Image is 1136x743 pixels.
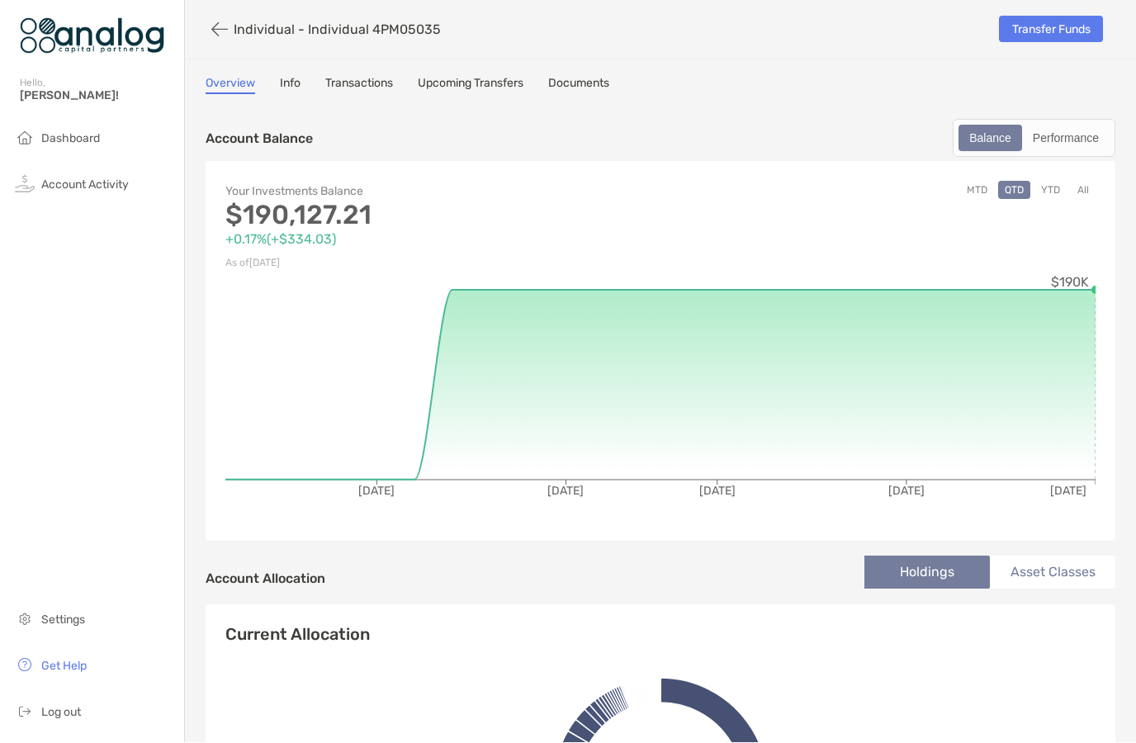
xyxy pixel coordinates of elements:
[998,182,1030,200] button: QTD
[225,625,370,645] h4: Current Allocation
[418,77,523,95] a: Upcoming Transfers
[20,89,174,103] span: [PERSON_NAME]!
[888,485,925,499] tspan: [DATE]
[1051,275,1089,291] tspan: $190K
[41,132,100,146] span: Dashboard
[206,77,255,95] a: Overview
[15,174,35,194] img: activity icon
[15,655,35,675] img: get-help icon
[699,485,736,499] tspan: [DATE]
[41,706,81,720] span: Log out
[15,609,35,629] img: settings icon
[358,485,395,499] tspan: [DATE]
[990,556,1115,589] li: Asset Classes
[547,485,584,499] tspan: [DATE]
[41,178,129,192] span: Account Activity
[234,22,441,38] p: Individual - Individual 4PM05035
[15,702,35,722] img: logout icon
[225,253,660,274] p: As of [DATE]
[1034,182,1067,200] button: YTD
[325,77,393,95] a: Transactions
[960,127,1020,150] div: Balance
[20,7,164,66] img: Zoe Logo
[1024,127,1108,150] div: Performance
[206,129,313,149] p: Account Balance
[548,77,609,95] a: Documents
[953,120,1115,158] div: segmented control
[225,206,660,226] p: $190,127.21
[225,230,660,250] p: +0.17% ( +$334.03 )
[41,613,85,627] span: Settings
[225,182,660,202] p: Your Investments Balance
[864,556,990,589] li: Holdings
[15,128,35,148] img: household icon
[280,77,301,95] a: Info
[960,182,994,200] button: MTD
[999,17,1103,43] a: Transfer Funds
[1050,485,1086,499] tspan: [DATE]
[206,571,325,587] h4: Account Allocation
[1071,182,1096,200] button: All
[41,660,87,674] span: Get Help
